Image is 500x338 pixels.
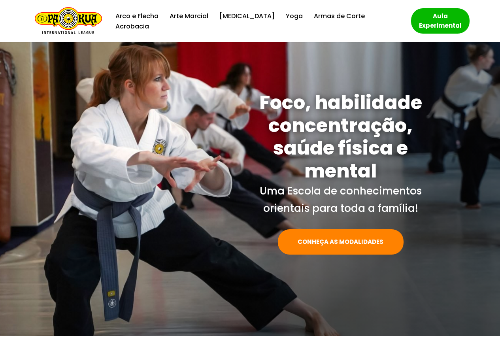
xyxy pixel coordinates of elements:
[257,91,425,182] h1: Foco, habilidade concentração, saúde física e mental
[115,11,158,21] a: Arco e Flecha
[257,182,425,217] p: Uma Escola de conhecimentos orientais para toda a família!
[115,21,149,32] a: Acrobacia
[286,11,303,21] a: Yoga
[170,11,208,21] a: Arte Marcial
[31,7,102,35] a: Escola de Conhecimentos Orientais Pa-Kua Uma escola para toda família
[411,8,470,34] a: Aula Experimental
[219,11,275,21] a: [MEDICAL_DATA]
[314,11,365,21] a: Armas de Corte
[278,229,404,255] a: CONHEÇA AS MODALIDADES
[114,11,399,32] div: Menu primário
